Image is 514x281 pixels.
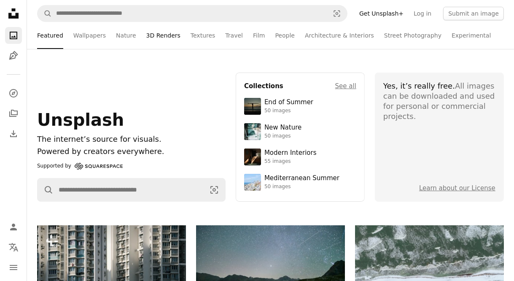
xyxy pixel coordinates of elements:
[244,174,261,191] img: premium_photo-1688410049290-d7394cc7d5df
[244,123,261,140] img: premium_photo-1755037089989-422ee333aef9
[5,219,22,235] a: Log in / Sign up
[116,22,136,49] a: Nature
[327,5,347,22] button: Visual search
[5,47,22,64] a: Illustrations
[5,85,22,102] a: Explore
[419,184,495,192] a: Learn about our License
[244,98,356,115] a: End of Summer50 images
[5,125,22,142] a: Download History
[244,149,261,165] img: premium_photo-1747189286942-bc91257a2e39
[196,271,345,278] a: Starry night sky over a calm mountain lake
[37,146,226,158] p: Powered by creators everywhere.
[37,133,226,146] h1: The internet’s source for visuals.
[253,22,265,49] a: Film
[264,158,317,165] div: 55 images
[264,108,313,114] div: 50 images
[244,149,356,165] a: Modern Interiors55 images
[275,22,295,49] a: People
[244,98,261,115] img: premium_photo-1754398386796-ea3dec2a6302
[384,22,441,49] a: Street Photography
[264,124,301,132] div: New Nature
[383,81,455,90] span: Yes, it’s really free.
[264,98,313,107] div: End of Summer
[264,174,339,183] div: Mediterranean Summer
[37,161,123,171] a: Supported by
[409,7,436,20] a: Log in
[37,5,347,22] form: Find visuals sitewide
[452,22,491,49] a: Experimental
[37,178,226,202] form: Find visuals sitewide
[5,5,22,24] a: Home — Unsplash
[191,22,215,49] a: Textures
[264,149,317,157] div: Modern Interiors
[5,239,22,256] button: Language
[5,27,22,44] a: Photos
[443,7,504,20] button: Submit an image
[244,81,283,91] h4: Collections
[383,81,495,122] div: All images can be downloaded and used for personal or commercial projects.
[5,105,22,122] a: Collections
[73,22,106,49] a: Wallpapers
[37,270,186,277] a: Tall apartment buildings with many windows and balconies.
[354,7,409,20] a: Get Unsplash+
[244,123,356,140] a: New Nature50 images
[305,22,374,49] a: Architecture & Interiors
[244,174,356,191] a: Mediterranean Summer50 images
[146,22,180,49] a: 3D Renders
[335,81,356,91] a: See all
[37,110,124,130] span: Unsplash
[38,5,52,22] button: Search Unsplash
[5,259,22,276] button: Menu
[225,22,243,49] a: Travel
[264,133,301,140] div: 50 images
[203,178,225,201] button: Visual search
[38,178,54,201] button: Search Unsplash
[264,184,339,190] div: 50 images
